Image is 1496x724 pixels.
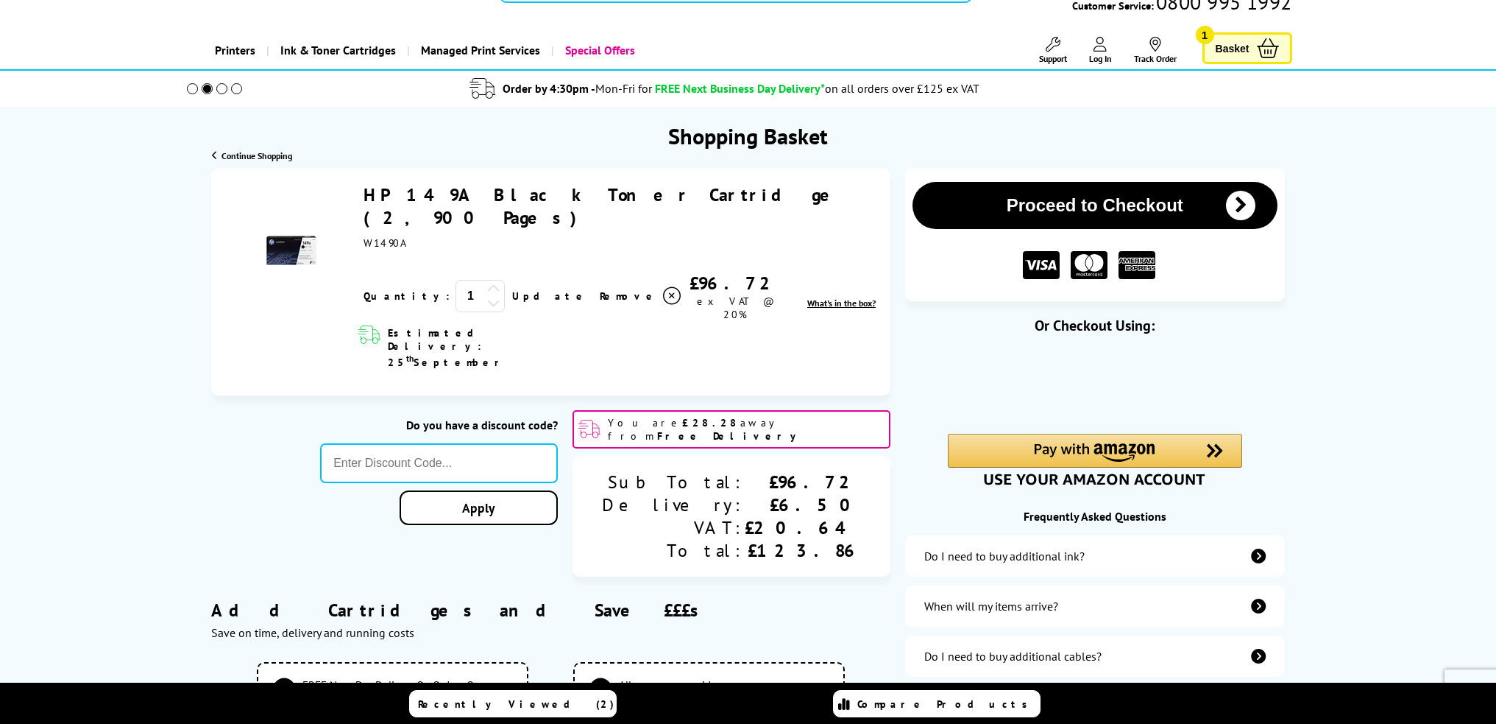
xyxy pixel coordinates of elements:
a: Log In [1089,37,1112,64]
img: American Express [1119,251,1155,280]
img: MASTER CARD [1071,251,1107,280]
div: Or Checkout Using: [905,316,1285,335]
a: additional-ink [905,535,1285,577]
div: Delivery: [602,493,745,516]
div: £20.64 [745,516,861,539]
a: Update [512,289,588,303]
div: £6.50 [745,493,861,516]
span: You are away from [608,416,885,443]
a: Special Offers [551,32,646,69]
div: Do you have a discount code? [320,418,558,432]
div: Save on time, delivery and running costs [211,625,890,640]
span: Log In [1089,53,1112,64]
h1: Shopping Basket [668,122,828,150]
span: Mon-Fri for [595,81,652,96]
span: Remove [600,289,658,303]
img: VISA [1023,251,1060,280]
img: HP 149A Black Toner Cartridge (2,900 Pages) [266,225,317,276]
a: HP 149A Black Toner Cartridge (2,900 Pages) [364,183,845,229]
span: Compare Products [857,697,1035,711]
span: Continue Shopping [221,150,292,161]
div: £96.72 [683,272,788,295]
span: Support [1039,53,1067,64]
a: Apply [400,491,558,525]
a: lnk_inthebox [807,298,876,309]
a: items-arrive [905,586,1285,627]
span: FREE Next Day Delivery On Orders Over £125 ex VAT* [302,678,512,706]
button: Proceed to Checkout [912,182,1277,229]
li: modal_delivery [167,76,1283,102]
span: Basket [1216,38,1249,58]
div: Do I need to buy additional ink? [924,549,1085,563]
a: Basket 1 [1202,32,1292,64]
a: Compare Products [833,690,1041,717]
span: All our toner cartridges protect your warranty [619,678,829,706]
span: Ink & Toner Cartridges [280,32,396,69]
a: Managed Print Services [407,32,551,69]
div: When will my items arrive? [924,599,1058,614]
span: Order by 4:30pm - [503,81,652,96]
span: 1 [1196,26,1214,44]
b: Free Delivery [657,429,803,443]
a: Delete item from your basket [600,285,683,307]
div: Do I need to buy additional cables? [924,649,1102,664]
a: Ink & Toner Cartridges [266,32,407,69]
a: Support [1039,37,1067,64]
span: Estimated Delivery: 25 September [388,326,568,369]
div: Frequently Asked Questions [905,509,1285,524]
div: £123.86 [745,539,861,562]
input: Enter Discount Code... [320,443,558,483]
span: Quantity: [364,289,450,303]
a: Continue Shopping [212,150,292,161]
span: Recently Viewed (2) [418,697,614,711]
div: VAT: [602,516,745,539]
span: ex VAT @ 20% [697,295,774,321]
div: Add Cartridges and Save £££s [211,577,890,662]
a: Track Order [1134,37,1177,64]
div: Total: [602,539,745,562]
div: Sub Total: [602,471,745,493]
sup: th [406,353,414,364]
b: £28.28 [682,416,740,429]
div: Amazon Pay - Use your Amazon account [948,434,1242,485]
a: Recently Viewed (2) [409,690,617,717]
iframe: PayPal [948,359,1242,409]
span: FREE Next Business Day Delivery* [655,81,825,96]
div: £96.72 [745,471,861,493]
span: What's in the box? [807,298,876,309]
div: on all orders over £125 ex VAT [825,81,979,96]
a: Printers [204,32,266,69]
span: W1490A [364,236,405,250]
a: additional-cables [905,636,1285,677]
